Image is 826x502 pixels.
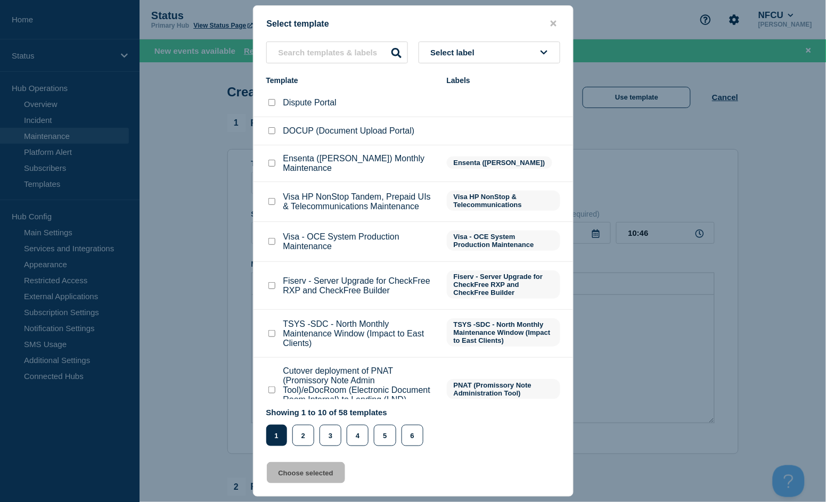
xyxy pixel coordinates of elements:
button: 3 [320,425,341,446]
button: 5 [374,425,396,446]
p: Visa - OCE System Production Maintenance [283,232,436,251]
span: Visa - OCE System Production Maintenance [447,231,560,251]
button: close button [547,19,560,29]
input: Ensenta (Jack Henry) Monthly Maintenance checkbox [268,160,275,167]
span: Fiserv - Server Upgrade for CheckFree RXP and CheckFree Builder [447,270,560,299]
input: Visa HP NonStop Tandem, Prepaid UIs & Telecommunications Maintenance checkbox [268,198,275,205]
input: Cutover deployment of PNAT (Promissory Note Admin Tool)/eDocRoom (Electronic Document Room Intern... [268,386,275,393]
button: Select label [419,42,560,63]
button: 2 [292,425,314,446]
button: 1 [266,425,287,446]
p: Showing 1 to 10 of 58 templates [266,408,429,417]
p: TSYS -SDC - North Monthly Maintenance Window (Impact to East Clients) [283,319,436,348]
span: TSYS -SDC - North Monthly Maintenance Window (Impact to East Clients) [447,318,560,347]
span: Ensenta ([PERSON_NAME]) [447,157,552,169]
button: Choose selected [267,462,345,483]
span: Visa HP NonStop & Telecommunications [447,191,560,211]
p: Ensenta ([PERSON_NAME]) Monthly Maintenance [283,154,436,173]
p: Cutover deployment of PNAT (Promissory Note Admin Tool)/eDocRoom (Electronic Document Room Intern... [283,366,436,414]
div: Select template [253,19,573,29]
p: DOCUP (Document Upload Portal) [283,126,415,136]
input: Dispute Portal checkbox [268,99,275,106]
p: Fiserv - Server Upgrade for CheckFree RXP and CheckFree Builder [283,276,436,295]
input: DOCUP (Document Upload Portal) checkbox [268,127,275,134]
div: Labels [447,76,560,85]
div: Template [266,76,436,85]
input: Fiserv - Server Upgrade for CheckFree RXP and CheckFree Builder checkbox [268,282,275,289]
input: TSYS -SDC - North Monthly Maintenance Window (Impact to East Clients) checkbox [268,330,275,337]
span: Select label [431,48,479,57]
input: Visa - OCE System Production Maintenance checkbox [268,238,275,245]
p: Visa HP NonStop Tandem, Prepaid UIs & Telecommunications Maintenance [283,192,436,211]
span: PNAT (Promissory Note Administration Tool) [447,379,560,399]
button: 4 [347,425,369,446]
input: Search templates & labels [266,42,408,63]
button: 6 [402,425,423,446]
p: Dispute Portal [283,98,337,108]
